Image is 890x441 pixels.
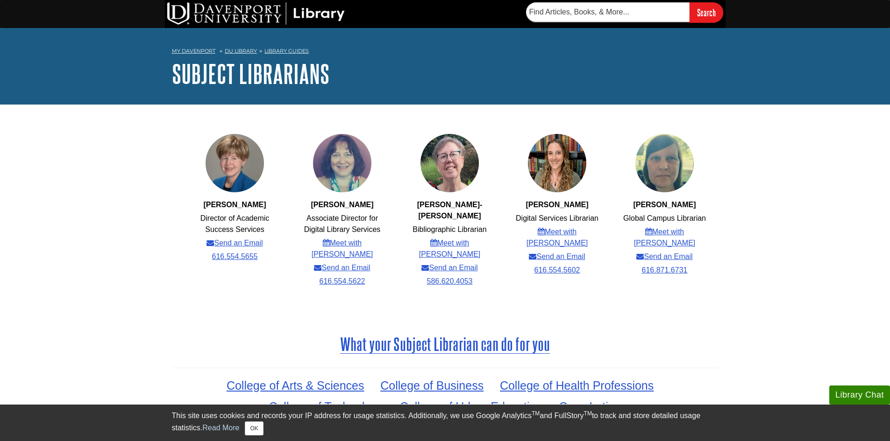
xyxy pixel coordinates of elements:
input: Find Articles, Books, & More... [526,2,690,22]
a: College of Business [380,379,484,392]
input: Search [690,2,723,22]
a: What your Subject Librarian can do for you [340,346,550,354]
nav: breadcrumb [172,45,719,60]
a: My Davenport [172,47,215,55]
a: Meet with [PERSON_NAME] [299,238,385,260]
form: Searches DU Library's articles, books, and more [526,2,723,22]
a: 616.554.5622 [320,276,365,287]
button: Close [245,421,263,435]
li: Digital Services Librarian [516,213,598,224]
a: College of Health Professions [500,379,654,392]
strong: [PERSON_NAME] [633,201,696,209]
a: Casa Latina [559,400,621,413]
a: Meet with [PERSON_NAME] [406,238,493,260]
a: Meet with [PERSON_NAME] [621,226,708,249]
a: Send an Email [421,262,477,273]
span: What your Subject Librarian can do for you [340,335,550,354]
a: 586.620.4053 [427,276,473,287]
a: 616.554.5655 [212,251,258,262]
a: Read More [202,424,239,432]
a: Library Guides [264,48,309,54]
sup: TM [532,410,540,417]
button: Library Chat [829,385,890,405]
a: College of Urban Education [400,400,543,413]
strong: [PERSON_NAME] [311,201,373,209]
a: 616.554.5602 [534,265,580,276]
li: Director of Academic Success Services [192,213,278,235]
a: College of Arts & Sciences [227,379,364,392]
a: College of Technology [269,400,384,413]
a: Send an Email [314,262,370,273]
a: DU Library [225,48,257,54]
a: Meet with [PERSON_NAME] [514,226,600,249]
a: Send an Email [206,238,263,249]
strong: [PERSON_NAME] [526,201,588,209]
div: This site uses cookies and records your IP address for usage statistics. Additionally, we use Goo... [172,410,719,435]
li: Associate Director for Digital Library Services [299,213,385,235]
strong: [PERSON_NAME] [203,201,266,209]
a: Send an Email [636,251,692,262]
img: DU Library [167,2,345,25]
strong: [PERSON_NAME]-[PERSON_NAME] [417,201,483,220]
a: Send an Email [529,251,585,262]
a: 616.871.6731 [642,265,688,276]
li: Bibliographic Librarian [413,224,486,235]
li: Global Campus Librarian [623,213,706,224]
a: Subject Librarians [172,59,329,88]
sup: TM [584,410,592,417]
